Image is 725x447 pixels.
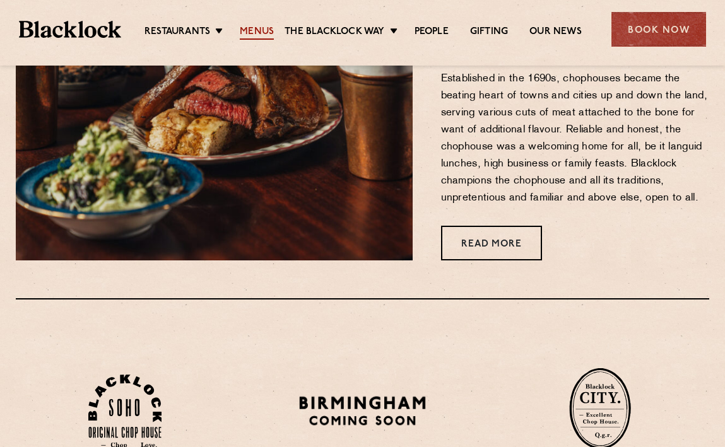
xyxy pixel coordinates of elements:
div: Book Now [611,12,706,47]
a: Gifting [470,26,508,40]
a: Read More [441,226,542,260]
a: People [415,26,449,40]
p: Established in the 1690s, chophouses became the beating heart of towns and cities up and down the... [441,71,709,207]
a: Restaurants [144,26,210,40]
a: Our News [529,26,582,40]
a: Menus [240,26,274,40]
img: BIRMINGHAM-P22_-e1747915156957.png [297,392,428,429]
img: BL_Textured_Logo-footer-cropped.svg [19,21,121,38]
a: The Blacklock Way [285,26,384,40]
